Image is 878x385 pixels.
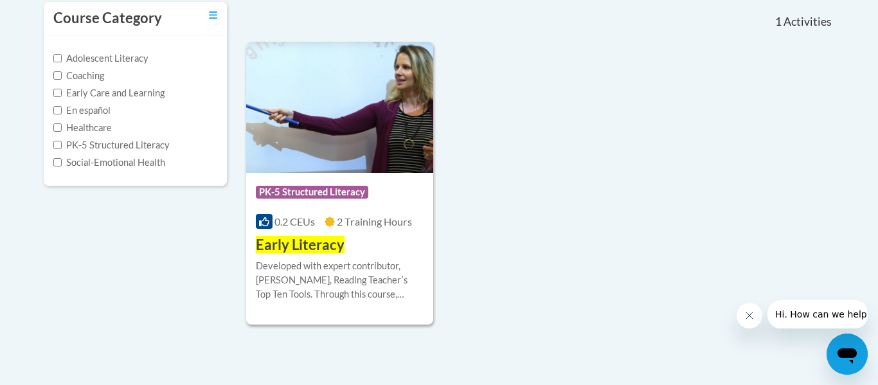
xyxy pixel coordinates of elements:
[256,259,424,301] div: Developed with expert contributor, [PERSON_NAME], Reading Teacherʹs Top Ten Tools. Through this c...
[53,138,170,152] label: PK-5 Structured Literacy
[53,71,62,80] input: Checkbox for Options
[737,303,762,328] iframe: Close message
[53,123,62,132] input: Checkbox for Options
[775,15,782,29] span: 1
[246,42,433,325] a: Course LogoPK-5 Structured Literacy0.2 CEUs2 Training Hours Early LiteracyDeveloped with expert c...
[246,42,433,173] img: Course Logo
[53,54,62,62] input: Checkbox for Options
[53,69,104,83] label: Coaching
[53,121,112,135] label: Healthcare
[53,158,62,166] input: Checkbox for Options
[274,215,315,228] span: 0.2 CEUs
[256,186,368,199] span: PK-5 Structured Literacy
[8,9,104,19] span: Hi. How can we help?
[53,103,111,118] label: En español
[827,334,868,375] iframe: Button to launch messaging window
[53,51,148,66] label: Adolescent Literacy
[53,86,165,100] label: Early Care and Learning
[53,141,62,149] input: Checkbox for Options
[53,106,62,114] input: Checkbox for Options
[53,8,162,28] h3: Course Category
[767,300,868,328] iframe: Message from company
[337,215,412,228] span: 2 Training Hours
[53,89,62,97] input: Checkbox for Options
[53,156,165,170] label: Social-Emotional Health
[784,15,832,29] span: Activities
[209,8,217,22] a: Toggle collapse
[256,236,345,253] span: Early Literacy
